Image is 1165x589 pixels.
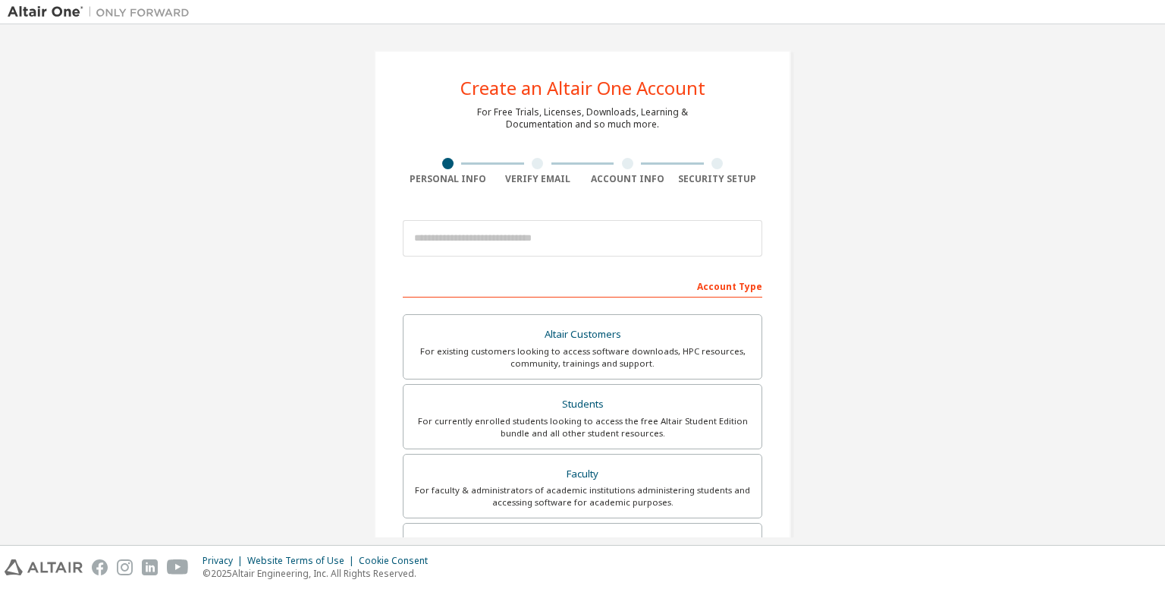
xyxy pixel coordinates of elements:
div: For Free Trials, Licenses, Downloads, Learning & Documentation and so much more. [477,106,688,131]
img: youtube.svg [167,559,189,575]
div: Security Setup [673,173,763,185]
p: © 2025 Altair Engineering, Inc. All Rights Reserved. [203,567,437,580]
div: Account Info [582,173,673,185]
div: Verify Email [493,173,583,185]
div: Account Type [403,273,762,298]
img: linkedin.svg [142,559,158,575]
div: Cookie Consent [359,555,437,567]
img: Altair One [8,5,197,20]
div: Create an Altair One Account [460,79,705,97]
div: Faculty [413,464,752,485]
img: facebook.svg [92,559,108,575]
div: For faculty & administrators of academic institutions administering students and accessing softwa... [413,484,752,509]
div: Privacy [203,555,247,567]
img: altair_logo.svg [5,559,83,575]
div: Altair Customers [413,324,752,345]
div: Students [413,394,752,415]
img: instagram.svg [117,559,133,575]
div: Personal Info [403,173,493,185]
div: Website Terms of Use [247,555,359,567]
div: For existing customers looking to access software downloads, HPC resources, community, trainings ... [413,345,752,370]
div: For currently enrolled students looking to access the free Altair Student Edition bundle and all ... [413,415,752,439]
div: Everyone else [413,533,752,554]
